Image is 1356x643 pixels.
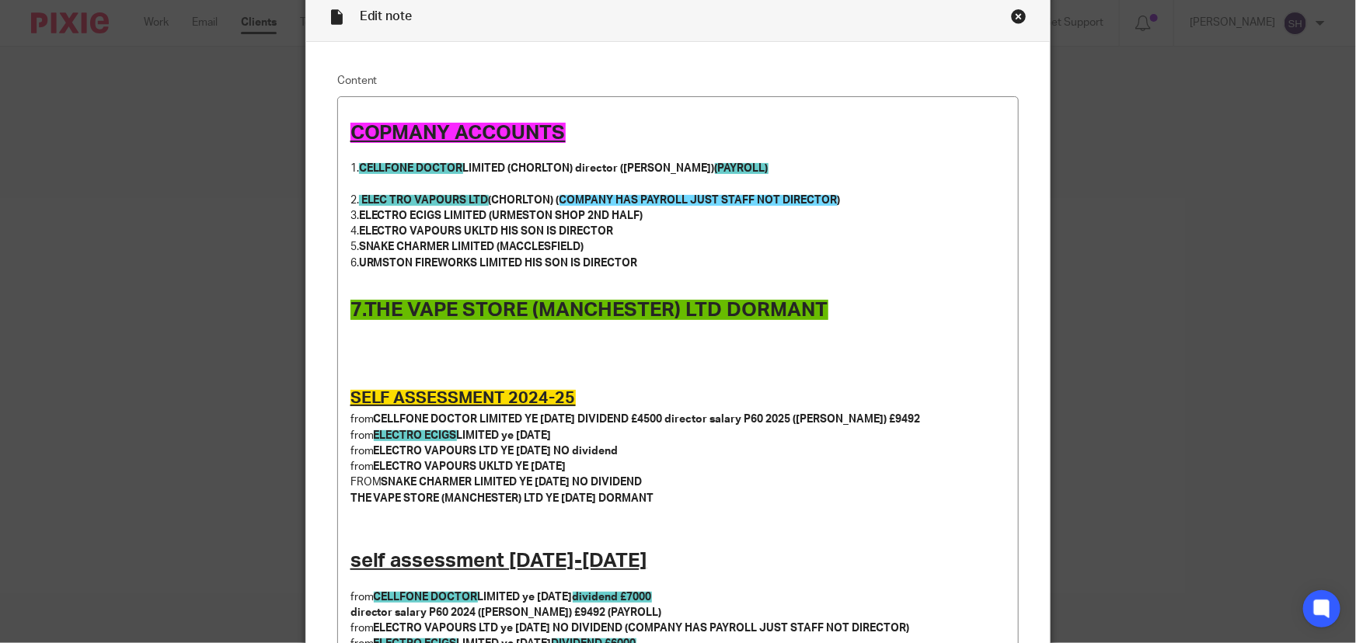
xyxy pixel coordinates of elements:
[374,430,552,441] strong: LIMITED ye [DATE]
[350,474,1006,490] p: FROM
[359,163,769,174] strong: LIMITED (CHORLTON) director ([PERSON_NAME])
[361,195,489,206] span: ELEC TRO VAPOURS LTD
[350,551,648,571] u: self assessment [DATE]-[DATE]
[374,414,921,425] strong: CELLFONE DOCTOR LIMITED YE [DATE] DIVIDEND £4500 director salary P60 2025 ([PERSON_NAME]) £9492
[350,193,1006,208] p: 2.
[559,195,838,206] span: COMPANY HAS PAYROLL JUST STAFF NOT DIRECTOR
[350,428,1006,443] p: from
[350,300,828,320] span: 7.THE VAPE STORE (MANCHESTER) LTD DORMANT
[359,163,463,174] span: CELLFONE DOCTOR
[350,589,1006,605] p: from
[573,592,652,603] span: dividend £7000
[359,226,614,237] strong: ELECTRO VAPOURS UKLTD HIS SON IS DIRECTOR
[359,242,584,252] strong: SNAKE CHARMER LIMITED (MACCLESFIELD)
[374,592,478,603] span: CELLFONE DOCTOR
[337,73,1020,89] label: Content
[350,493,654,504] strong: THE VAPE STORE (MANCHESTER) LTD YE [DATE] DORMANT
[350,224,1006,239] p: 4.
[350,459,1006,474] p: from
[350,390,576,406] span: SELF ASSESSMENT 2024-25
[350,123,566,143] span: COPMANY ACCOUNTS
[350,443,1006,459] p: from
[1011,9,1027,24] div: Close this dialog window
[359,258,638,269] strong: URMSTON FIREWORKS LIMITED HIS SON IS DIRECTOR
[374,446,619,457] strong: ELECTRO VAPOURS LTD YE [DATE] NO dividend
[350,208,1006,224] p: 3.
[374,430,457,441] span: ELECTRO ECIGS
[382,477,643,488] strong: SNAKE CHARMER LIMITED YE [DATE] NO DIVIDEND
[374,461,566,472] strong: ELECTRO VAPOURS UKLTD YE [DATE]
[350,239,1006,255] p: 5.
[374,592,652,603] strong: LIMITED ye [DATE]
[715,163,769,174] span: (PAYROLL)
[350,620,1006,636] p: from
[350,412,1006,427] p: from
[374,623,910,634] strong: ELECTRO VAPOURS LTD ye [DATE] NO DIVIDEND (COMPANY HAS PAYROLL JUST STAFF NOT DIRECTOR)
[350,161,1006,176] p: 1.
[350,255,1006,271] p: 6.
[350,607,662,618] strong: director salary P60 2024 ([PERSON_NAME]) £9492 (PAYROLL)
[361,195,841,206] strong: (CHORLTON) ( )
[359,210,643,221] strong: ELECTRO ECIGS LIMITED (URMESTON SHOP 2ND HALF)
[360,10,413,23] span: Edit note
